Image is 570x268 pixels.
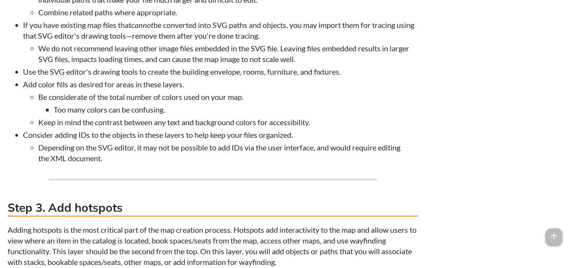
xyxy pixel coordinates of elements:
[23,129,418,163] li: Consider adding IDs to the objects in these layers to help keep your files organized.
[38,142,418,163] li: Depending on the SVG editor, it may not be possible to add IDs via the user interface, and would ...
[546,228,562,245] span: arrow_upward
[23,66,418,77] li: Use the SVG editor's drawing tools to create the building envelope, rooms, furniture, and fixtures.
[546,229,562,238] a: arrow_upward
[8,224,418,267] p: Adding hotspots is the most critical part of the map creation process. Hotspots add interactivity...
[54,104,418,115] li: Too many colors can be confusing.
[38,117,418,127] li: Keep in mind the contrast between any text and background colors for accessibility.
[8,199,418,217] h3: Step 3. Add hotspots
[38,7,418,18] li: Combine related paths where appropriate.
[23,20,418,64] li: If you have existing map files that be converted into SVG paths and objects, you may import them ...
[38,43,418,64] li: We do not recommend leaving other image files embedded in the SVG file. Leaving files embedded re...
[23,79,418,127] li: Add color fills as desired for areas in these layers.
[38,92,418,115] li: Be considerate of the total number of colors used on your map.
[131,20,154,29] em: cannot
